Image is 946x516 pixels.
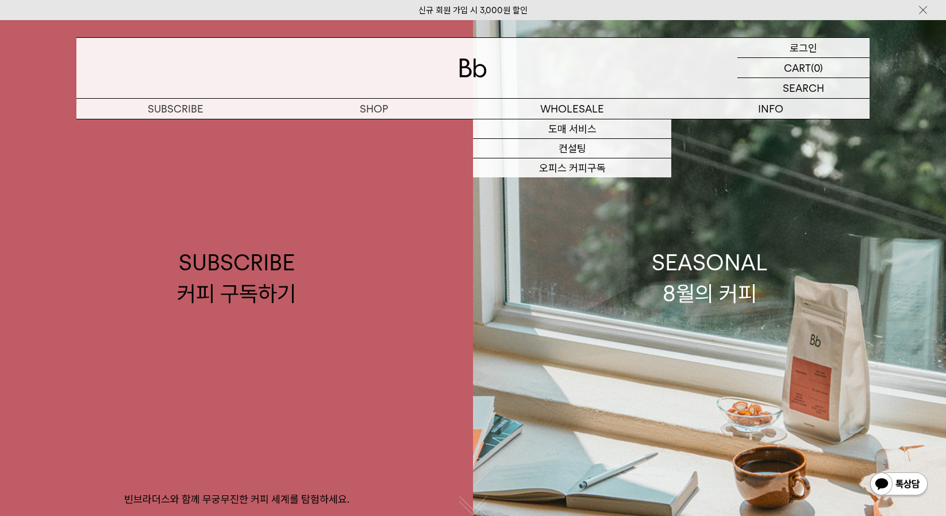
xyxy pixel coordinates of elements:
div: SUBSCRIBE 커피 구독하기 [177,247,296,308]
a: CART (0) [737,58,870,78]
a: SHOP [275,99,473,119]
div: SEASONAL 8월의 커피 [652,247,768,308]
a: SUBSCRIBE [76,99,275,119]
p: INFO [671,99,870,119]
p: WHOLESALE [473,99,671,119]
p: SEARCH [783,78,824,98]
p: CART [784,58,811,77]
a: 오피스 커피구독 [473,158,671,178]
p: 로그인 [790,38,817,57]
a: 컨설팅 [473,139,671,158]
a: 신규 회원 가입 시 3,000원 할인 [418,5,528,15]
img: 로고 [459,59,487,77]
a: 로그인 [737,38,870,58]
a: 도매 서비스 [473,119,671,139]
p: (0) [811,58,823,77]
img: 카카오톡 채널 1:1 채팅 버튼 [869,471,929,499]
